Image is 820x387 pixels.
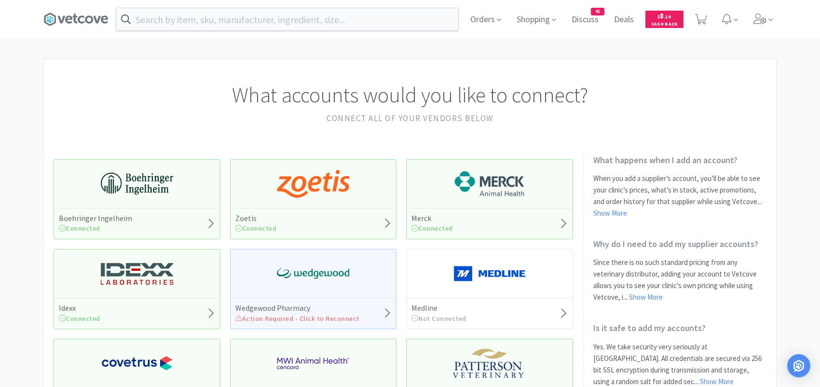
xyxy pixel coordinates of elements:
h5: Wedgewood Pharmacy [235,303,360,313]
p: When you add a supplier’s account, you’ll be able to see your clinic’s prices, what’s in stock, a... [593,173,766,219]
p: Since there is no such standard pricing from any veterinary distributor, adding your account to V... [593,257,766,303]
h2: Is it safe to add my accounts? [593,322,766,333]
a: $8.10Cash Back [645,6,683,32]
img: a646391c64b94eb2892348a965bf03f3_134.png [453,259,526,288]
h1: What accounts would you like to connect? [54,78,766,112]
img: 730db3968b864e76bcafd0174db25112_22.png [101,169,173,198]
a: Show More [700,377,734,386]
span: Connected [59,224,100,233]
h2: Connect all of your vendors below [54,112,766,125]
h5: Zoetis [235,213,277,223]
img: a673e5ab4e5e497494167fe422e9a3ab.png [277,169,349,198]
h5: Medline [411,303,466,313]
span: Cash Back [651,22,678,28]
span: 8 [657,11,671,20]
img: 6d7abf38e3b8462597f4a2f88dede81e_176.png [453,169,526,198]
img: f5e969b455434c6296c6d81ef179fa71_3.png [453,349,526,378]
span: $ [657,14,660,20]
img: f6b2451649754179b5b4e0c70c3f7cb0_2.png [277,349,349,378]
span: Connected [59,314,100,323]
span: 45 [591,8,604,15]
h5: Merck [411,213,453,223]
a: Deals [610,15,638,24]
span: Connected [235,224,277,233]
h5: Boehringer Ingelheim [59,213,132,223]
div: Open Intercom Messenger [787,354,810,377]
span: Not Connected [411,314,466,323]
img: 13250b0087d44d67bb1668360c5632f9_13.png [101,259,173,288]
input: Search by item, sku, manufacturer, ingredient, size... [116,8,458,30]
img: e40baf8987b14801afb1611fffac9ca4_8.png [277,259,349,288]
h2: Why do I need to add my supplier accounts? [593,238,766,249]
span: Action Required - Click to Reconnect [235,314,360,323]
a: Show More [593,208,627,218]
a: Show More [629,292,663,302]
h5: Idexx [59,303,100,313]
h2: What happens when I add an account? [593,154,766,166]
a: Discuss45 [568,15,602,24]
img: 77fca1acd8b6420a9015268ca798ef17_1.png [101,349,173,378]
span: Connected [411,224,453,233]
span: . 10 [664,14,671,20]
